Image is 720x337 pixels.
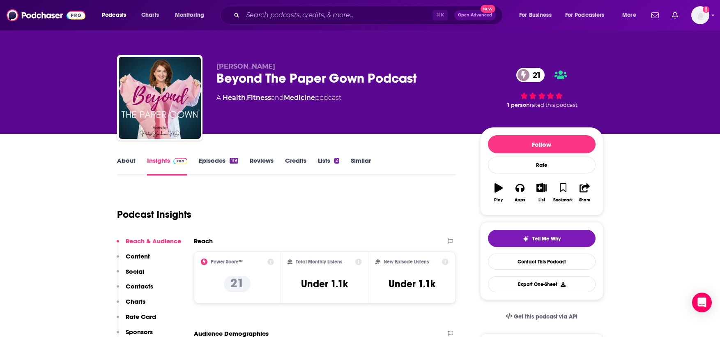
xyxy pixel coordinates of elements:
[223,94,246,102] a: Health
[117,313,156,328] button: Rate Card
[494,198,503,203] div: Play
[351,157,371,175] a: Similar
[691,6,709,24] img: User Profile
[691,6,709,24] button: Show profile menu
[531,178,552,208] button: List
[7,7,85,23] img: Podchaser - Follow, Share and Rate Podcasts
[173,158,188,164] img: Podchaser Pro
[432,10,448,21] span: ⌘ K
[117,268,144,283] button: Social
[216,62,275,70] span: [PERSON_NAME]
[230,158,238,164] div: 119
[247,94,271,102] a: Fitness
[480,62,603,113] div: 21 1 personrated this podcast
[250,157,274,175] a: Reviews
[507,102,530,108] span: 1 person
[194,237,213,245] h2: Reach
[334,158,339,164] div: 2
[692,293,712,312] div: Open Intercom Messenger
[499,307,584,327] a: Get this podcast via API
[169,9,215,22] button: open menu
[560,9,616,22] button: open menu
[96,9,137,22] button: open menu
[126,268,144,275] p: Social
[515,198,525,203] div: Apps
[216,93,341,103] div: A podcast
[488,135,596,153] button: Follow
[516,68,545,82] a: 21
[136,9,164,22] a: Charts
[117,252,150,268] button: Content
[616,9,646,22] button: open menu
[117,157,136,175] a: About
[199,157,238,175] a: Episodes119
[175,9,204,21] span: Monitoring
[552,178,574,208] button: Bookmark
[519,9,552,21] span: For Business
[117,237,181,252] button: Reach & Audience
[211,259,243,265] h2: Power Score™
[488,254,596,270] a: Contact This Podcast
[246,94,247,102] span: ,
[553,198,573,203] div: Bookmark
[228,6,511,25] div: Search podcasts, credits, & more...
[384,259,429,265] h2: New Episode Listens
[565,9,605,21] span: For Podcasters
[126,282,153,290] p: Contacts
[530,102,577,108] span: rated this podcast
[532,235,561,242] span: Tell Me Why
[296,259,342,265] h2: Total Monthly Listens
[126,298,145,305] p: Charts
[522,235,529,242] img: tell me why sparkle
[285,157,306,175] a: Credits
[117,282,153,298] button: Contacts
[524,68,545,82] span: 21
[284,94,315,102] a: Medicine
[141,9,159,21] span: Charts
[488,230,596,247] button: tell me why sparkleTell Me Why
[622,9,636,21] span: More
[119,57,201,139] img: Beyond The Paper Gown Podcast
[513,9,562,22] button: open menu
[102,9,126,21] span: Podcasts
[488,276,596,292] button: Export One-Sheet
[126,237,181,245] p: Reach & Audience
[488,178,509,208] button: Play
[574,178,595,208] button: Share
[669,8,681,22] a: Show notifications dropdown
[271,94,284,102] span: and
[648,8,662,22] a: Show notifications dropdown
[243,9,432,22] input: Search podcasts, credits, & more...
[318,157,339,175] a: Lists2
[301,278,348,290] h3: Under 1.1k
[514,313,577,320] span: Get this podcast via API
[509,178,531,208] button: Apps
[126,313,156,321] p: Rate Card
[458,13,492,17] span: Open Advanced
[579,198,590,203] div: Share
[126,328,153,336] p: Sponsors
[117,298,145,313] button: Charts
[389,278,435,290] h3: Under 1.1k
[703,6,709,13] svg: Add a profile image
[126,252,150,260] p: Content
[538,198,545,203] div: List
[117,208,191,221] h1: Podcast Insights
[481,5,495,13] span: New
[691,6,709,24] span: Logged in as sophiak
[454,10,496,20] button: Open AdvancedNew
[224,276,251,292] p: 21
[147,157,188,175] a: InsightsPodchaser Pro
[488,157,596,173] div: Rate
